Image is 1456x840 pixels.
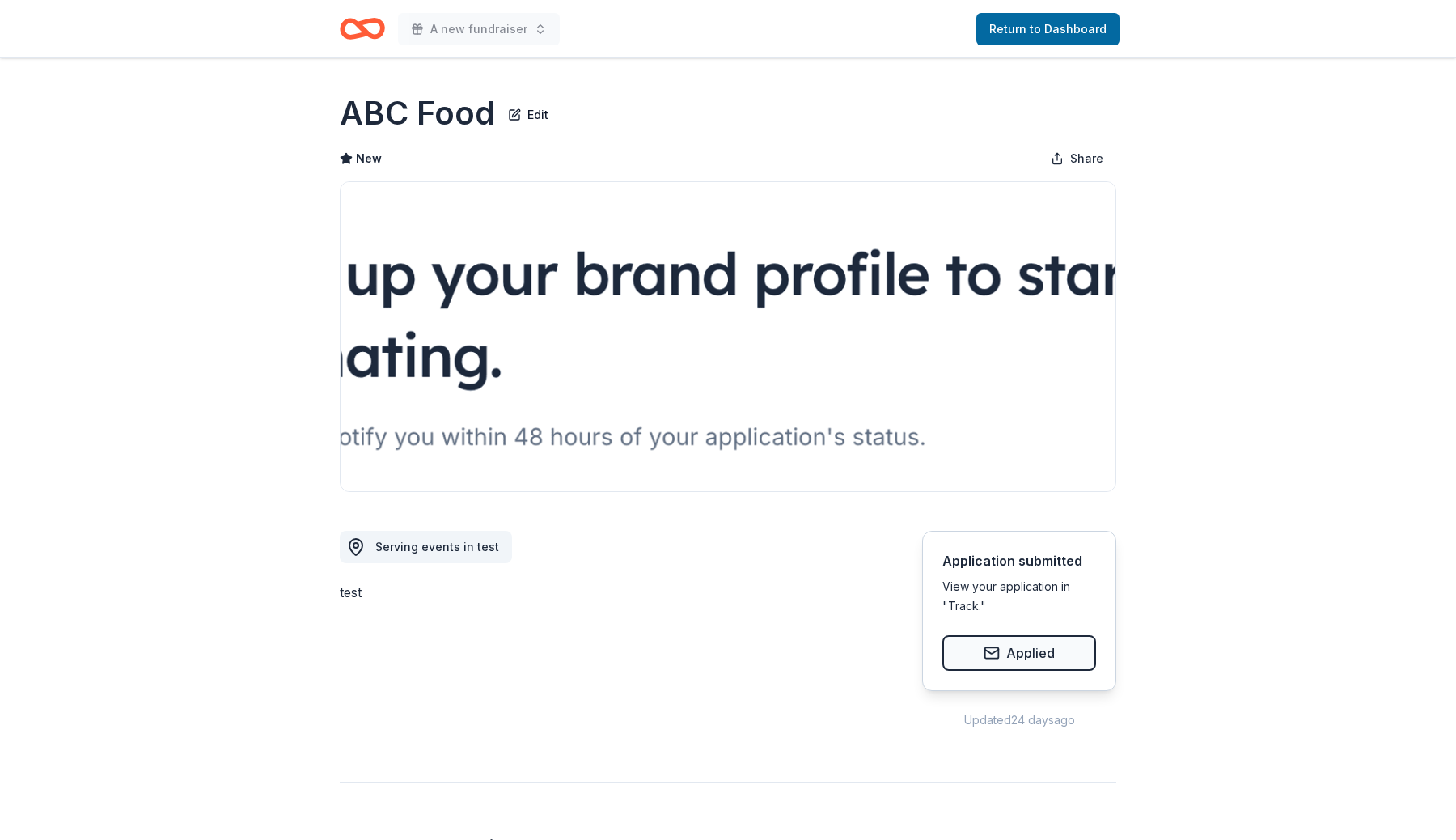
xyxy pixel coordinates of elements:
span: Applied [1006,643,1055,664]
span: New [356,149,382,168]
a: Return to Dashboard [976,13,1120,45]
span: Serving events in test [375,540,499,554]
button: Edit [508,102,548,125]
button: A new fundraiser [398,13,560,45]
img: Image for ABC Food [341,182,1115,491]
span: Share [1070,149,1103,168]
div: Application submitted [942,551,1096,571]
div: Updated 24 days ago [922,711,1116,730]
h1: ABC Food [340,91,495,136]
div: View your application in "Track." [942,577,1096,616]
span: A new fundraiser [430,19,527,39]
a: Home [340,10,385,48]
button: Share [1038,142,1116,175]
button: Applied [942,635,1096,671]
div: test [340,583,844,602]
